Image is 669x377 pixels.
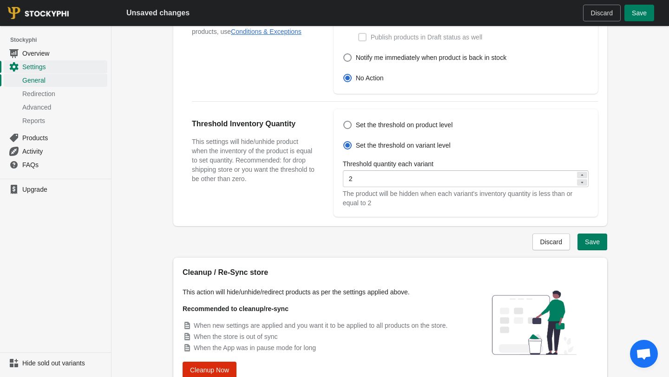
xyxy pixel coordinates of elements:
button: Discard [583,5,621,21]
span: Settings [22,62,105,71]
span: Products [22,133,105,143]
span: When the store is out of sync [194,333,278,340]
span: Notify me immediately when product is back in stock [356,53,506,62]
h2: Threshold Inventory Quantity [192,118,315,130]
span: No Action [356,73,384,83]
span: Set the threshold on product level [356,120,453,130]
span: Save [632,9,647,17]
h3: This settings will hide/unhide product when the inventory of the product is equal to set quantity... [192,137,315,183]
p: In case you want to exclude or allow few products, use [192,18,315,36]
a: Hide sold out variants [4,357,107,370]
span: Upgrade [22,185,105,194]
h2: Unsaved changes [126,7,190,19]
span: Save [585,238,600,246]
span: Redirection [22,89,105,98]
span: When the App was in pause mode for long [194,344,316,351]
span: FAQs [22,160,105,169]
span: General [22,76,105,85]
label: Threshold quantity each variant [343,159,433,169]
span: When new settings are applied and you want it to be applied to all products on the store. [194,322,447,329]
a: Upgrade [4,183,107,196]
span: Hide sold out variants [22,358,105,368]
a: Settings [4,60,107,73]
a: Reports [4,114,107,127]
span: Activity [22,147,105,156]
a: Activity [4,144,107,158]
button: Save [624,5,654,21]
a: Open chat [630,340,658,368]
span: Discard [540,238,562,246]
strong: Recommended to cleanup/re-sync [183,305,289,312]
button: Conditions & Exceptions [231,28,302,35]
p: This action will hide/unhide/redirect products as per the settings applied above. [183,287,461,297]
span: Advanced [22,103,105,112]
span: Discard [591,9,613,17]
a: Overview [4,46,107,60]
span: Cleanup Now [190,366,229,374]
h2: Cleanup / Re-Sync store [183,267,461,278]
span: Reports [22,116,105,125]
span: Publish products in Draft status as well [371,32,482,42]
a: General [4,73,107,87]
button: Discard [532,234,570,250]
a: Products [4,131,107,144]
a: FAQs [4,158,107,171]
div: The product will be hidden when each variant's inventory quantity is less than or equal to 2 [343,189,589,208]
span: Set the threshold on variant level [356,141,451,150]
button: Save [577,234,607,250]
span: Stockyphi [10,35,111,45]
a: Advanced [4,100,107,114]
a: Redirection [4,87,107,100]
span: Overview [22,49,105,58]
